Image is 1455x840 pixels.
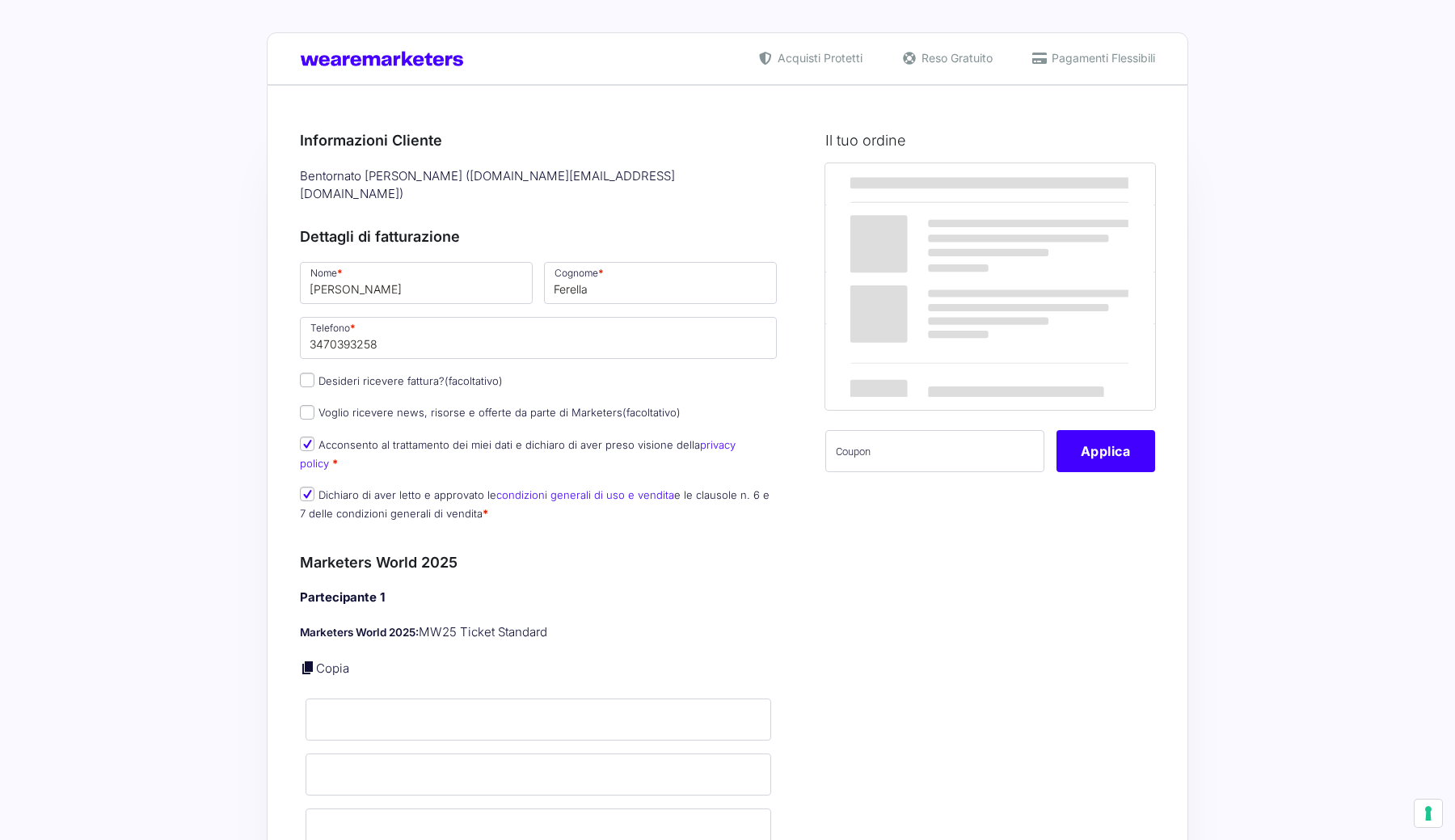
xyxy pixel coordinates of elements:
input: Cognome * [544,262,777,304]
label: Acconsento al trattamento dei miei dati e dichiaro di aver preso visione della [300,438,736,470]
input: Desideri ricevere fattura?(facoltativo) [300,373,314,387]
th: Subtotale [825,272,1031,323]
h3: Informazioni Cliente [300,129,777,151]
button: Applica [1056,430,1155,472]
th: Subtotale [1031,163,1155,205]
input: Coupon [825,430,1044,472]
a: condizioni generali di uso e vendita [496,488,674,501]
label: Voglio ricevere news, risorse e offerte da parte di Marketers [300,406,681,419]
span: (facoltativo) [445,374,503,387]
iframe: Customerly Messenger Launcher [13,777,61,825]
strong: Marketers World 2025: [300,626,419,639]
th: Prodotto [825,163,1031,205]
input: Voglio ricevere news, risorse e offerte da parte di Marketers(facoltativo) [300,405,314,420]
h3: Marketers World 2025 [300,551,777,573]
span: Pagamenti Flessibili [1048,49,1155,66]
h3: Dettagli di fatturazione [300,226,777,247]
a: Copia i dettagli dell'acquirente [300,660,316,676]
input: Nome * [300,262,533,304]
th: Totale [825,323,1031,410]
label: Desideri ricevere fattura? [300,374,503,387]
span: Reso Gratuito [917,49,993,66]
div: Bentornato [PERSON_NAME] ( [DOMAIN_NAME][EMAIL_ADDRESS][DOMAIN_NAME] ) [294,163,782,208]
h3: Il tuo ordine [825,129,1155,151]
span: (facoltativo) [622,406,681,419]
a: Copia [316,661,349,676]
input: Telefono * [300,317,777,359]
span: Acquisti Protetti [774,49,862,66]
input: Dichiaro di aver letto e approvato lecondizioni generali di uso e venditae le clausole n. 6 e 7 d... [300,487,314,501]
button: Le tue preferenze relative al consenso per le tecnologie di tracciamento [1415,800,1442,827]
p: MW25 Ticket Standard [300,623,777,642]
h4: Partecipante 1 [300,589,777,607]
td: Marketers World 2025 - MW25 Ticket Standard [825,205,1031,272]
label: Dichiaro di aver letto e approvato le e le clausole n. 6 e 7 delle condizioni generali di vendita [300,488,770,520]
input: Acconsento al trattamento dei miei dati e dichiaro di aver preso visione dellaprivacy policy [300,437,314,451]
